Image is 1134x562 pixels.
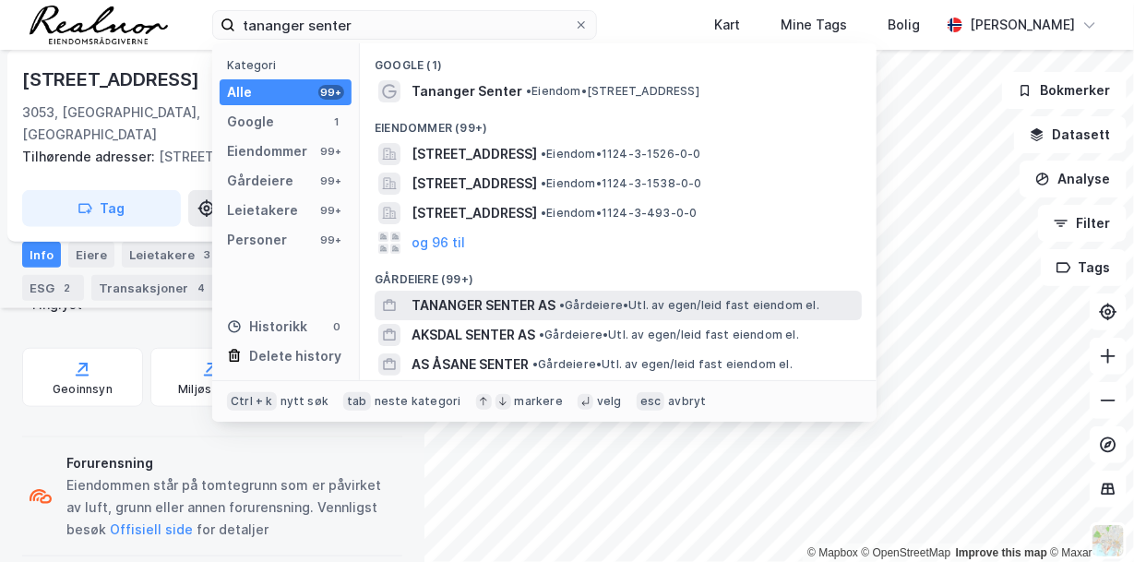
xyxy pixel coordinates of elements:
[318,85,344,100] div: 99+
[526,84,699,99] span: Eiendom • [STREET_ADDRESS]
[781,14,847,36] div: Mine Tags
[318,233,344,247] div: 99+
[22,190,181,227] button: Tag
[637,392,665,411] div: esc
[668,394,706,409] div: avbryt
[862,546,951,559] a: OpenStreetMap
[58,279,77,297] div: 2
[53,382,113,397] div: Geoinnsyn
[66,452,395,474] div: Forurensning
[318,203,344,218] div: 99+
[22,65,203,94] div: [STREET_ADDRESS]
[227,170,293,192] div: Gårdeiere
[412,324,535,346] span: AKSDAL SENTER AS
[1042,473,1134,562] div: Kontrollprogram for chat
[526,84,531,98] span: •
[227,199,298,221] div: Leietakere
[122,242,224,268] div: Leietakere
[329,319,344,334] div: 0
[559,298,565,312] span: •
[91,275,218,301] div: Transaksjoner
[360,106,877,139] div: Eiendommer (99+)
[1042,473,1134,562] iframe: Chat Widget
[360,43,877,77] div: Google (1)
[956,546,1047,559] a: Improve this map
[227,58,352,72] div: Kategori
[970,14,1075,36] div: [PERSON_NAME]
[541,206,698,221] span: Eiendom • 1124-3-493-0-0
[515,394,563,409] div: markere
[714,14,740,36] div: Kart
[412,173,537,195] span: [STREET_ADDRESS]
[318,173,344,188] div: 99+
[227,229,287,251] div: Personer
[375,394,461,409] div: neste kategori
[68,242,114,268] div: Eiere
[22,242,61,268] div: Info
[360,257,877,291] div: Gårdeiere (99+)
[227,81,252,103] div: Alle
[541,147,546,161] span: •
[329,114,344,129] div: 1
[807,546,858,559] a: Mapbox
[559,298,819,313] span: Gårdeiere • Utl. av egen/leid fast eiendom el.
[539,328,544,341] span: •
[541,147,701,161] span: Eiendom • 1124-3-1526-0-0
[539,328,799,342] span: Gårdeiere • Utl. av egen/leid fast eiendom el.
[1002,72,1127,109] button: Bokmerker
[532,357,793,372] span: Gårdeiere • Utl. av egen/leid fast eiendom el.
[343,392,371,411] div: tab
[412,232,465,254] button: og 96 til
[192,279,210,297] div: 4
[22,275,84,301] div: ESG
[1020,161,1127,197] button: Analyse
[1014,116,1127,153] button: Datasett
[541,206,546,220] span: •
[532,357,538,371] span: •
[235,11,574,39] input: Søk på adresse, matrikkel, gårdeiere, leietakere eller personer
[318,144,344,159] div: 99+
[597,394,622,409] div: velg
[227,111,274,133] div: Google
[22,149,159,164] span: Tilhørende adresser:
[281,394,329,409] div: nytt søk
[888,14,920,36] div: Bolig
[541,176,546,190] span: •
[22,146,388,168] div: [STREET_ADDRESS]
[30,6,168,44] img: realnor-logo.934646d98de889bb5806.png
[541,176,702,191] span: Eiendom • 1124-3-1538-0-0
[227,392,277,411] div: Ctrl + k
[1038,205,1127,242] button: Filter
[412,202,537,224] span: [STREET_ADDRESS]
[249,345,341,367] div: Delete history
[412,294,555,317] span: TANANGER SENTER AS
[412,143,537,165] span: [STREET_ADDRESS]
[227,316,307,338] div: Historikk
[412,353,529,376] span: AS ÅSANE SENTER
[66,474,395,541] div: Eiendommen står på tomtegrunn som er påvirket av luft, grunn eller annen forurensning. Vennligst ...
[22,102,305,146] div: 3053, [GEOGRAPHIC_DATA], [GEOGRAPHIC_DATA]
[227,140,307,162] div: Eiendommer
[198,245,217,264] div: 3
[178,382,243,397] div: Miljøstatus
[412,80,522,102] span: Tananger Senter
[1041,249,1127,286] button: Tags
